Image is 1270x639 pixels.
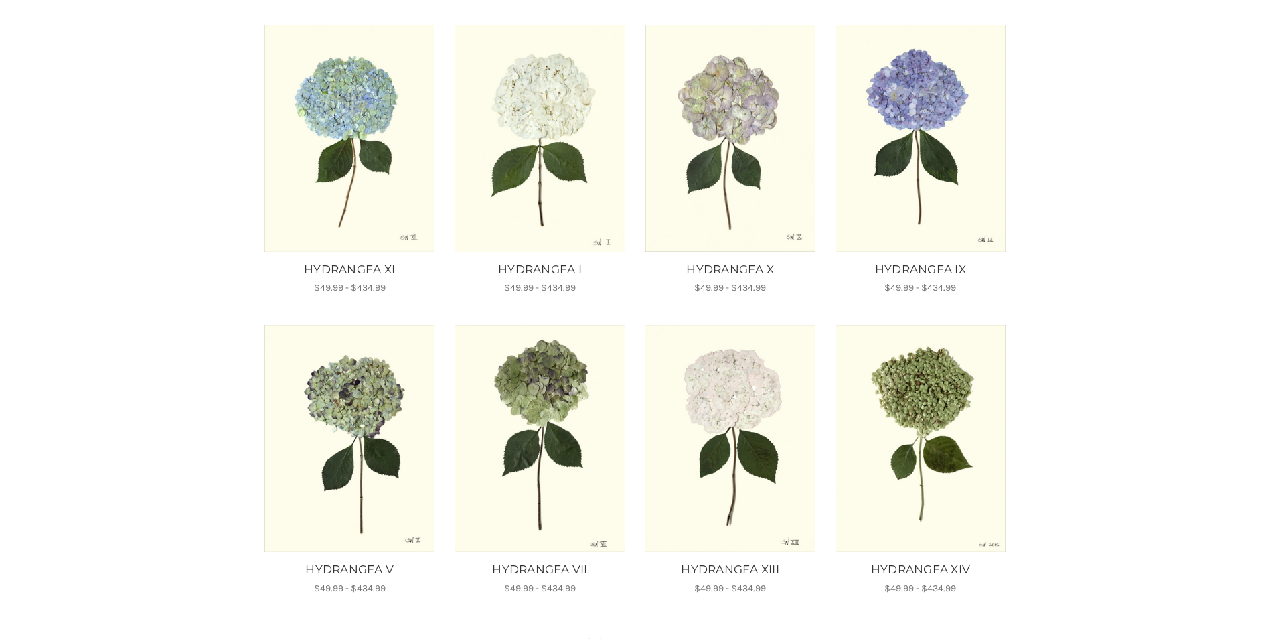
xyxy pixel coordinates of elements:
span: $49.99 - $434.99 [314,282,386,293]
img: Unframed [834,325,1006,552]
a: HYDRANGEA I, Price range from $49.99 to $434.99 [454,25,626,252]
a: HYDRANGEA V, Price range from $49.99 to $434.99 [262,561,438,579]
a: HYDRANGEA I, Price range from $49.99 to $434.99 [452,261,628,279]
a: HYDRANGEA XI, Price range from $49.99 to $434.99 [262,261,438,279]
span: $49.99 - $434.99 [314,583,386,594]
img: Unframed [454,325,626,552]
span: $49.99 - $434.99 [884,282,956,293]
img: Unframed [264,25,436,252]
a: HYDRANGEA XIII, Price range from $49.99 to $434.99 [642,561,818,579]
img: Unframed [264,325,436,552]
span: $49.99 - $434.99 [504,282,576,293]
img: Unframed [834,25,1006,252]
img: Unframed [454,25,626,252]
img: Unframed [644,325,816,552]
img: Unframed [644,25,816,252]
a: HYDRANGEA XI, Price range from $49.99 to $434.99 [264,25,436,252]
a: HYDRANGEA XIV, Price range from $49.99 to $434.99 [834,325,1006,552]
span: $49.99 - $434.99 [694,282,766,293]
a: HYDRANGEA IX, Price range from $49.99 to $434.99 [832,261,1008,279]
span: $49.99 - $434.99 [694,583,766,594]
a: HYDRANGEA X, Price range from $49.99 to $434.99 [644,25,816,252]
span: $49.99 - $434.99 [884,583,956,594]
a: HYDRANGEA IX, Price range from $49.99 to $434.99 [834,25,1006,252]
span: $49.99 - $434.99 [504,583,576,594]
a: HYDRANGEA VII, Price range from $49.99 to $434.99 [452,561,628,579]
a: HYDRANGEA XIII, Price range from $49.99 to $434.99 [644,325,816,552]
a: HYDRANGEA XIV, Price range from $49.99 to $434.99 [832,561,1008,579]
a: HYDRANGEA X, Price range from $49.99 to $434.99 [642,261,818,279]
a: HYDRANGEA V, Price range from $49.99 to $434.99 [264,325,436,552]
a: HYDRANGEA VII, Price range from $49.99 to $434.99 [454,325,626,552]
